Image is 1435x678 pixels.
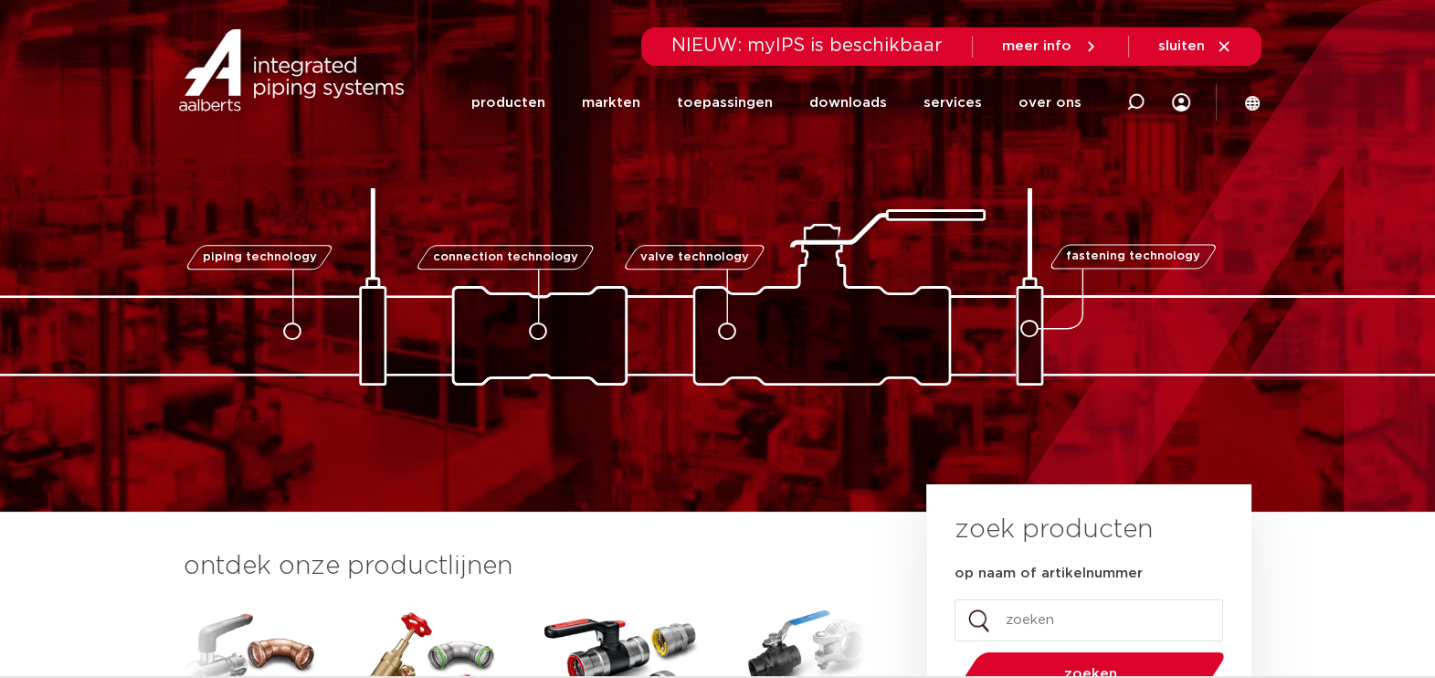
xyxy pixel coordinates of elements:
[203,251,317,263] span: piping technology
[1002,39,1071,53] span: meer info
[1018,68,1081,138] a: over ons
[470,68,1081,138] nav: Menu
[1158,39,1205,53] span: sluiten
[808,68,886,138] a: downloads
[955,565,1143,583] label: op naam of artikelnummer
[640,251,749,263] span: valve technology
[1066,251,1200,263] span: fastening technology
[671,37,943,55] span: NIEUW: myIPS is beschikbaar
[184,548,865,585] h3: ontdek onze productlijnen
[923,68,981,138] a: services
[676,68,772,138] a: toepassingen
[581,68,639,138] a: markten
[432,251,577,263] span: connection technology
[470,68,544,138] a: producten
[1158,38,1232,55] a: sluiten
[955,599,1223,641] input: zoeken
[955,512,1153,548] h3: zoek producten
[1002,38,1099,55] a: meer info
